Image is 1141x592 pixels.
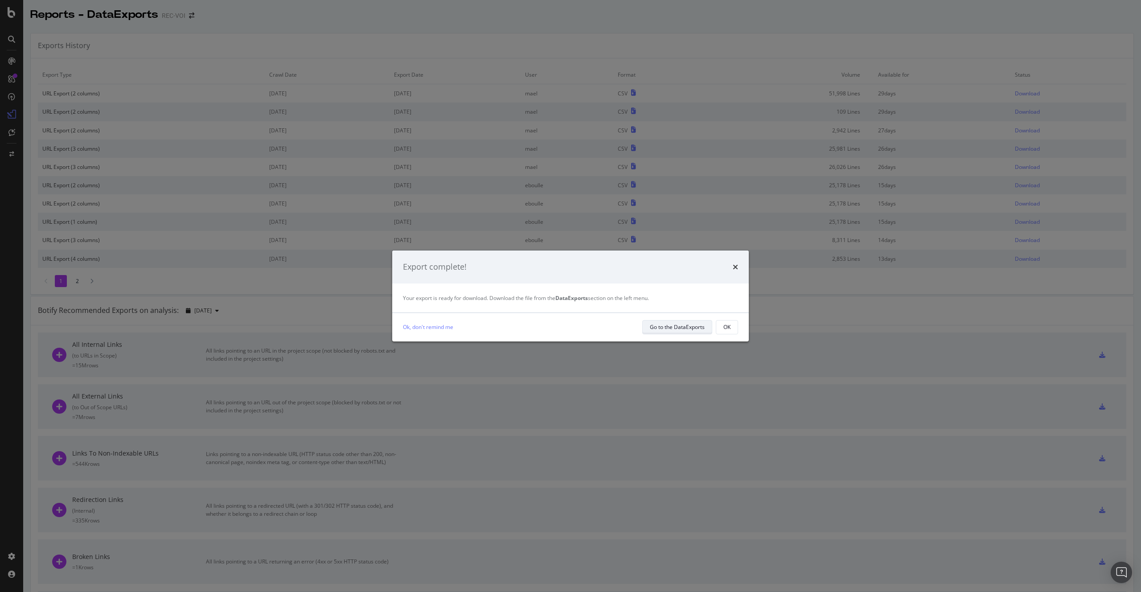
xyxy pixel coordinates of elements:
button: OK [716,320,738,334]
div: Export complete! [403,261,467,273]
div: Open Intercom Messenger [1111,562,1132,583]
button: Go to the DataExports [642,320,712,334]
span: section on the left menu. [555,294,649,302]
div: times [733,261,738,273]
a: Ok, don't remind me [403,322,453,332]
div: Your export is ready for download. Download the file from the [403,294,738,302]
div: OK [723,323,731,331]
div: Go to the DataExports [650,323,705,331]
div: modal [392,251,749,341]
strong: DataExports [555,294,588,302]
